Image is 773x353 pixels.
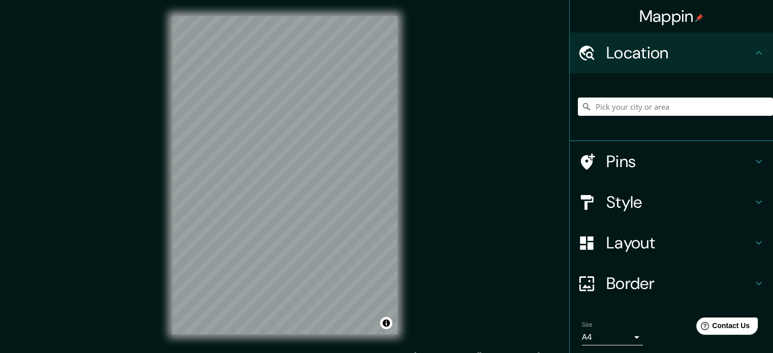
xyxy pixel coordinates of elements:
[606,43,753,63] h4: Location
[606,151,753,172] h4: Pins
[380,317,392,329] button: Toggle attribution
[582,329,643,345] div: A4
[570,141,773,182] div: Pins
[582,320,593,329] label: Size
[639,6,704,26] h4: Mappin
[695,14,703,22] img: pin-icon.png
[570,263,773,304] div: Border
[570,222,773,263] div: Layout
[570,182,773,222] div: Style
[606,192,753,212] h4: Style
[570,33,773,73] div: Location
[172,16,397,334] canvas: Map
[578,98,773,116] input: Pick your city or area
[683,313,762,342] iframe: Help widget launcher
[606,233,753,253] h4: Layout
[606,273,753,294] h4: Border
